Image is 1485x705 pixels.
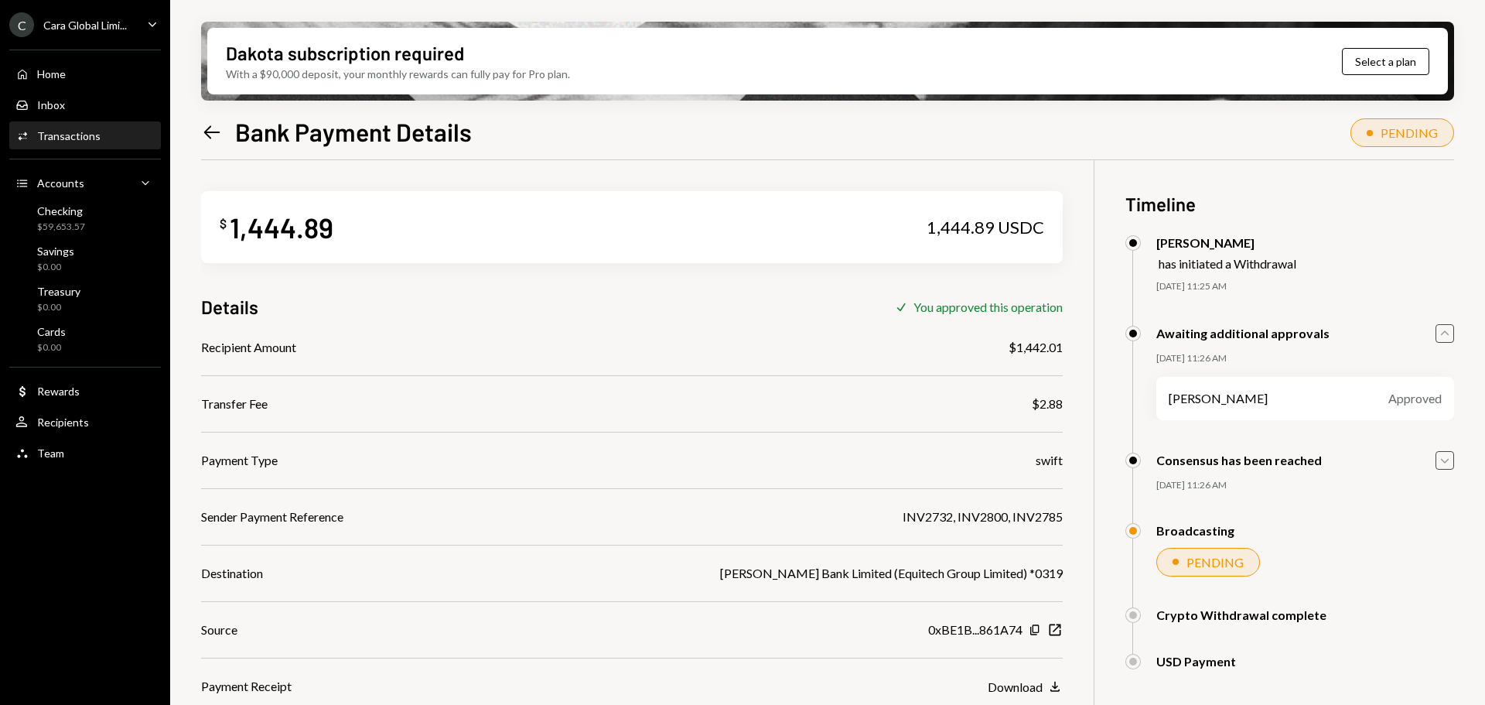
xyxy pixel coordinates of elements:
div: [PERSON_NAME] Bank Limited (Equitech Group Limited) *0319 [720,564,1063,583]
div: Recipient Amount [201,338,296,357]
div: INV2732, INV2800, INV2785 [903,508,1063,526]
a: Treasury$0.00 [9,280,161,317]
h1: Bank Payment Details [235,116,472,147]
a: Rewards [9,377,161,405]
div: C [9,12,34,37]
div: Transfer Fee [201,395,268,413]
a: Accounts [9,169,161,197]
div: [DATE] 11:26 AM [1156,352,1454,365]
div: $0.00 [37,301,80,314]
div: PENDING [1186,555,1244,570]
div: You approved this operation [913,299,1063,314]
div: Accounts [37,176,84,190]
a: Checking$59,653.57 [9,200,161,237]
div: [DATE] 11:26 AM [1156,479,1454,492]
div: Awaiting additional approvals [1156,326,1330,341]
div: Home [37,67,66,80]
div: Inbox [37,98,65,111]
div: Crypto Withdrawal complete [1156,607,1326,622]
div: Dakota subscription required [226,40,464,66]
div: Download [988,679,1043,694]
div: Payment Receipt [201,677,292,696]
div: $ [220,216,227,231]
h3: Timeline [1125,191,1454,217]
div: PENDING [1381,125,1438,140]
div: $1,442.01 [1009,338,1063,357]
div: Source [201,621,237,639]
a: Team [9,439,161,467]
div: Transactions [37,129,101,142]
div: has initiated a Withdrawal [1159,256,1296,271]
div: swift [1036,451,1063,470]
a: Home [9,60,161,87]
div: Payment Type [201,451,278,470]
div: Consensus has been reached [1156,453,1322,467]
div: Team [37,447,64,460]
div: 0xBE1B...861A74 [928,621,1022,639]
div: $0.00 [37,341,66,354]
div: Sender Payment Reference [201,508,343,526]
div: 1,444.89 USDC [927,217,1044,238]
div: $2.88 [1032,395,1063,413]
a: Transactions [9,121,161,149]
a: Savings$0.00 [9,240,161,277]
div: Recipients [37,416,89,429]
button: Select a plan [1342,48,1429,75]
div: Cara Global Limi... [43,19,127,32]
div: $0.00 [37,261,74,274]
div: [DATE] 11:25 AM [1156,280,1454,293]
div: With a $90,000 deposit, your monthly rewards can fully pay for Pro plan. [226,66,570,82]
div: Approved [1388,389,1442,408]
button: Download [988,679,1063,696]
div: $59,653.57 [37,221,85,234]
div: Treasury [37,285,80,298]
div: Destination [201,564,263,583]
div: USD Payment [1156,654,1236,669]
div: 1,444.89 [230,210,333,245]
a: Cards$0.00 [9,320,161,358]
div: [PERSON_NAME] [1156,235,1296,250]
div: [PERSON_NAME] [1169,389,1268,408]
div: Checking [37,204,85,217]
a: Recipients [9,408,161,436]
div: Savings [37,245,74,258]
div: Broadcasting [1156,523,1234,538]
a: Inbox [9,91,161,118]
div: Cards [37,325,66,338]
h3: Details [201,294,258,320]
div: Rewards [37,385,80,398]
